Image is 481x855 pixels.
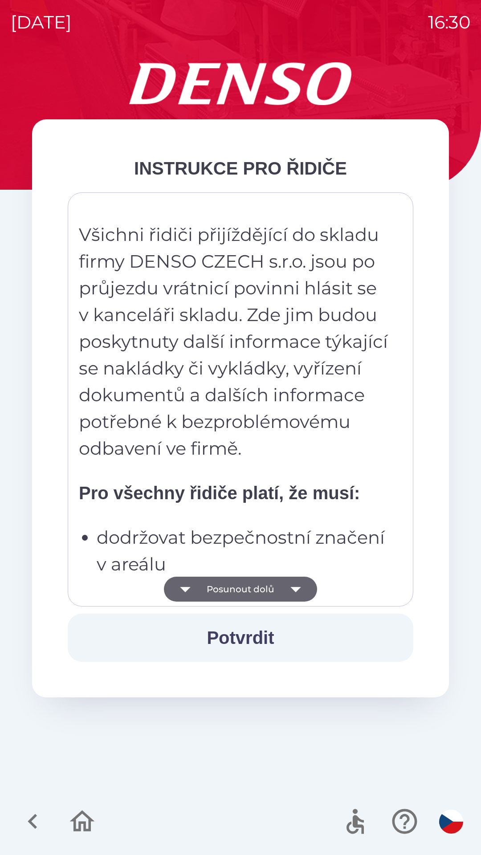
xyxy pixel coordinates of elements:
p: 16:30 [428,9,470,36]
strong: Pro všechny řidiče platí, že musí: [79,483,360,503]
button: Potvrdit [68,614,413,662]
p: dodržovat bezpečnostní značení v areálu [97,524,390,578]
button: Posunout dolů [164,577,317,602]
div: INSTRUKCE PRO ŘIDIČE [68,155,413,182]
p: Všichni řidiči přijíždějící do skladu firmy DENSO CZECH s.r.o. jsou po průjezdu vrátnicí povinni ... [79,221,390,462]
img: Logo [32,62,449,105]
img: cs flag [439,810,463,834]
p: [DATE] [11,9,72,36]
